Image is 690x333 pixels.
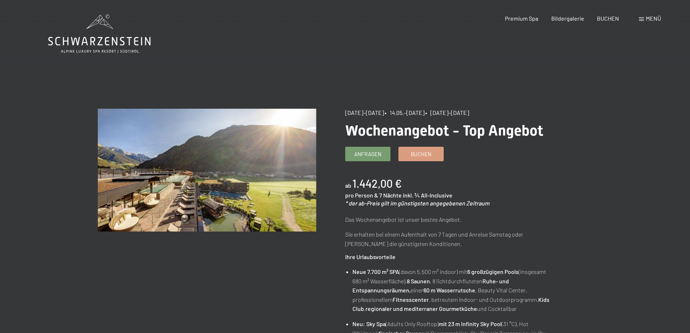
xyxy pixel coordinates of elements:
[345,253,396,260] strong: Ihre Urlaubsvorteile
[399,147,443,161] a: Buchen
[379,192,402,199] span: 7 Nächte
[385,109,425,116] span: • 14.05.–[DATE]
[346,147,390,161] a: Anfragen
[425,109,469,116] span: • [DATE]–[DATE]
[393,296,429,303] strong: Fitnesscenter
[352,268,399,275] strong: Neue 7.700 m² SPA
[403,192,452,199] span: inkl. ¾ All-Inclusive
[407,278,430,284] strong: 8 Saunen
[423,287,475,294] strong: 60 m Wasserrutsche
[354,150,381,158] span: Anfragen
[551,15,584,22] a: Bildergalerie
[345,182,351,189] span: ab
[345,192,378,199] span: pro Person &
[439,320,502,327] strong: mit 23 m Infinity Sky Pool
[365,305,477,312] strong: regionaler und mediterraner Gourmetküche
[352,267,563,313] li: (davon 5.500 m² indoor) mit (insgesamt 680 m² Wasserfläche), , 8 lichtdurchfluteten einer , Beaut...
[646,15,661,22] span: Menü
[352,320,386,327] strong: Neu: Sky Spa
[597,15,619,22] a: BUCHEN
[411,150,431,158] span: Buchen
[345,215,564,224] p: Das Wochenangebot ist unser bestes Angebot.
[345,109,384,116] span: [DATE]–[DATE]
[345,230,564,248] p: Sie erhalten bei einem Aufenthalt von 7 Tagen und Anreise Samstag oder [PERSON_NAME] die günstigs...
[98,109,316,232] img: Wochenangebot - Top Angebot
[467,268,519,275] strong: 6 großzügigen Pools
[345,200,489,207] em: * der ab-Preis gilt im günstigsten angegebenen Zeitraum
[345,122,543,139] span: Wochenangebot - Top Angebot
[352,177,402,190] b: 1.442,00 €
[505,15,538,22] a: Premium Spa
